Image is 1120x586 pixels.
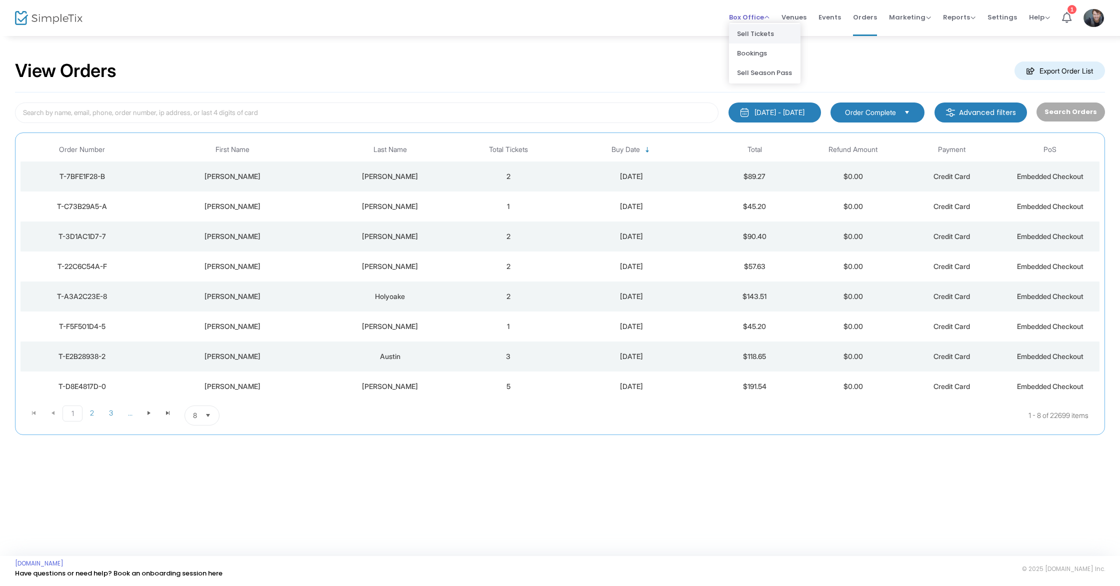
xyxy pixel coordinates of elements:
span: Embedded Checkout [1017,352,1083,360]
span: Order Complete [845,107,896,117]
div: T-22C6C54A-F [23,261,141,271]
input: Search by name, email, phone, order number, ip address, or last 4 digits of card [15,102,718,123]
span: Events [818,4,841,30]
div: Kovacic [323,381,456,391]
td: $0.00 [804,161,902,191]
a: Have questions or need help? Book an onboarding session here [15,568,222,578]
td: $143.51 [705,281,804,311]
div: 2025-09-18 [560,261,703,271]
div: Christine [146,231,318,241]
li: Sell Season Pass [729,63,800,82]
span: Credit Card [933,292,970,300]
div: T-D8E4817D-0 [23,381,141,391]
td: $191.54 [705,371,804,401]
m-button: Advanced filters [934,102,1027,122]
span: Orders [853,4,877,30]
button: [DATE] - [DATE] [728,102,821,122]
li: Bookings [729,43,800,63]
span: Page 4 [120,405,139,420]
td: $0.00 [804,371,902,401]
div: T-E2B28938-2 [23,351,141,361]
li: Sell Tickets [729,24,800,43]
div: T-3D1AC1D7-7 [23,231,141,241]
div: yohn [323,321,456,331]
span: Embedded Checkout [1017,262,1083,270]
span: PoS [1043,145,1056,154]
th: Refund Amount [804,138,902,161]
span: First Name [215,145,249,154]
td: 1 [459,191,557,221]
span: Sortable [643,146,651,154]
div: 2025-09-18 [560,321,703,331]
span: Credit Card [933,232,970,240]
span: Venues [781,4,806,30]
td: 2 [459,161,557,191]
span: Help [1029,12,1050,22]
div: 2025-09-18 [560,291,703,301]
span: Embedded Checkout [1017,232,1083,240]
span: Go to the last page [158,405,177,420]
span: Credit Card [933,172,970,180]
div: Data table [20,138,1099,401]
div: T-C73B29A5-A [23,201,141,211]
span: Last Name [373,145,407,154]
span: Payment [938,145,965,154]
div: Cassidy [323,201,456,211]
a: [DOMAIN_NAME] [15,559,63,567]
div: Stewart [323,171,456,181]
div: 1 [1067,5,1076,14]
span: Embedded Checkout [1017,322,1083,330]
span: Order Number [59,145,105,154]
td: $45.20 [705,191,804,221]
div: 2025-09-18 [560,171,703,181]
span: Page 1 [62,405,82,421]
span: Embedded Checkout [1017,172,1083,180]
span: 8 [193,410,197,420]
span: Page 3 [101,405,120,420]
td: 3 [459,341,557,371]
div: [DATE] - [DATE] [754,107,804,117]
div: Holyoake [323,291,456,301]
h2: View Orders [15,60,116,82]
span: Embedded Checkout [1017,292,1083,300]
td: $0.00 [804,341,902,371]
div: Shalyn [146,261,318,271]
div: 2025-09-18 [560,351,703,361]
div: 2025-09-18 [560,231,703,241]
div: Gurr [323,261,456,271]
td: $0.00 [804,251,902,281]
th: Total Tickets [459,138,557,161]
img: monthly [739,107,749,117]
span: Reports [943,12,975,22]
div: 2025-09-18 [560,381,703,391]
span: Credit Card [933,322,970,330]
td: $0.00 [804,221,902,251]
kendo-pager-info: 1 - 8 of 22699 items [319,405,1088,425]
td: $45.20 [705,311,804,341]
td: $118.65 [705,341,804,371]
td: 2 [459,221,557,251]
img: filter [945,107,955,117]
span: Page 2 [82,405,101,420]
span: Box Office [729,12,769,22]
span: Embedded Checkout [1017,382,1083,390]
span: Embedded Checkout [1017,202,1083,210]
div: Holmes [323,231,456,241]
td: 2 [459,251,557,281]
td: $0.00 [804,311,902,341]
td: $0.00 [804,281,902,311]
span: © 2025 [DOMAIN_NAME] Inc. [1022,565,1105,573]
div: T-F5F501D4-5 [23,321,141,331]
span: Settings [987,4,1017,30]
div: William [146,351,318,361]
span: Credit Card [933,202,970,210]
div: Austin [323,351,456,361]
td: $0.00 [804,191,902,221]
div: Hannah [146,321,318,331]
div: T-7BFE1F28-B [23,171,141,181]
td: $90.40 [705,221,804,251]
td: $57.63 [705,251,804,281]
span: Marketing [889,12,931,22]
button: Select [201,406,215,425]
span: Credit Card [933,382,970,390]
